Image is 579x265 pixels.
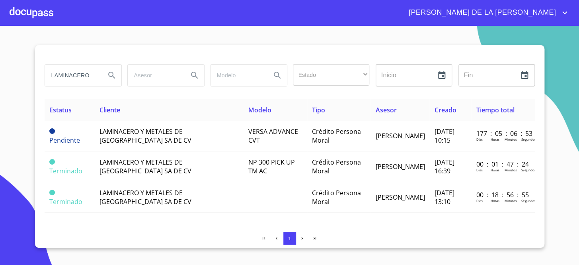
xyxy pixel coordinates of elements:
button: Search [268,66,287,85]
span: [PERSON_NAME] [375,162,425,171]
input: search [128,65,182,86]
span: Crédito Persona Moral [312,127,361,145]
p: 00 : 01 : 47 : 24 [476,160,530,169]
span: Estatus [49,106,72,114]
span: NP 300 PICK UP TM AC [248,158,295,175]
span: Terminado [49,167,82,175]
span: Crédito Persona Moral [312,158,361,175]
span: Crédito Persona Moral [312,188,361,206]
p: Dias [476,198,482,203]
span: Terminado [49,159,55,165]
p: Horas [490,168,499,172]
div: ​ [293,64,369,86]
input: search [45,65,99,86]
button: 1 [283,232,296,245]
p: 177 : 05 : 06 : 53 [476,129,530,138]
button: Search [102,66,121,85]
span: [DATE] 10:15 [434,127,454,145]
button: Search [185,66,204,85]
p: Segundos [521,137,536,141]
button: account of current user [403,6,569,19]
span: LAMINACERO Y METALES DE [GEOGRAPHIC_DATA] SA DE CV [99,158,191,175]
span: LAMINACERO Y METALES DE [GEOGRAPHIC_DATA] SA DE CV [99,127,191,145]
span: [PERSON_NAME] [375,132,425,140]
span: Tiempo total [476,106,514,114]
p: Minutos [504,198,517,203]
span: Asesor [375,106,396,114]
span: Tipo [312,106,325,114]
input: search [211,65,265,86]
span: Pendiente [49,136,80,145]
p: Segundos [521,198,536,203]
p: Minutos [504,168,517,172]
span: Creado [434,106,456,114]
p: 00 : 18 : 56 : 55 [476,190,530,199]
p: Horas [490,198,499,203]
span: [PERSON_NAME] DE LA [PERSON_NAME] [403,6,560,19]
span: Pendiente [49,128,55,134]
span: Modelo [248,106,271,114]
p: Minutos [504,137,517,141]
span: [DATE] 16:39 [434,158,454,175]
p: Horas [490,137,499,141]
span: Terminado [49,190,55,195]
span: Cliente [99,106,120,114]
span: [PERSON_NAME] [375,193,425,202]
p: Segundos [521,168,536,172]
p: Dias [476,137,482,141]
span: Terminado [49,197,82,206]
p: Dias [476,168,482,172]
span: [DATE] 13:10 [434,188,454,206]
span: LAMINACERO Y METALES DE [GEOGRAPHIC_DATA] SA DE CV [99,188,191,206]
span: VERSA ADVANCE CVT [248,127,298,145]
span: 1 [288,236,291,241]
